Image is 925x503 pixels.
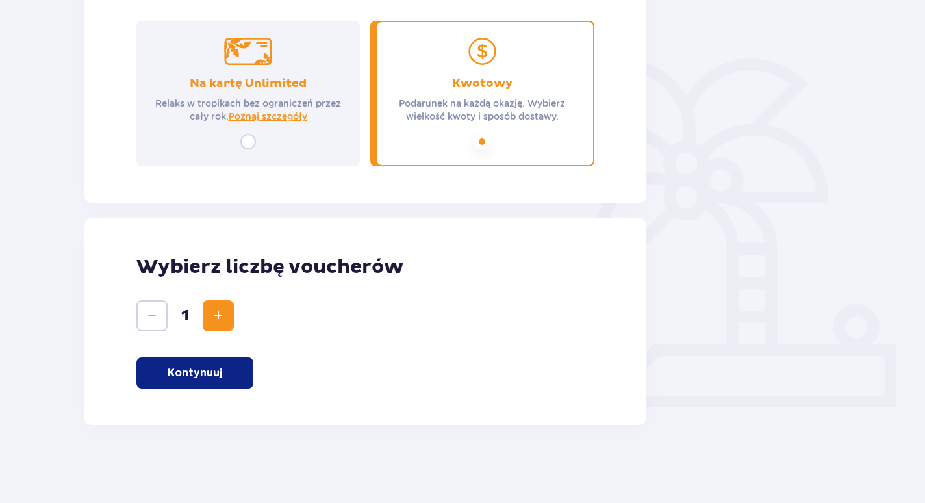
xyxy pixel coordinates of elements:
[452,76,513,92] p: Kwotowy
[136,300,168,331] button: Zmniejsz
[229,110,307,123] a: Poznaj szczegóły
[382,97,582,123] p: Podarunek na każdą okazję. Wybierz wielkość kwoty i sposób dostawy.
[136,255,594,279] p: Wybierz liczbę voucherów
[190,76,307,92] p: Na kartę Unlimited
[203,300,234,331] button: Zwiększ
[168,366,222,380] p: Kontynuuj
[170,306,200,326] span: 1
[148,97,348,123] p: Relaks w tropikach bez ograniczeń przez cały rok.
[136,357,253,389] button: Kontynuuj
